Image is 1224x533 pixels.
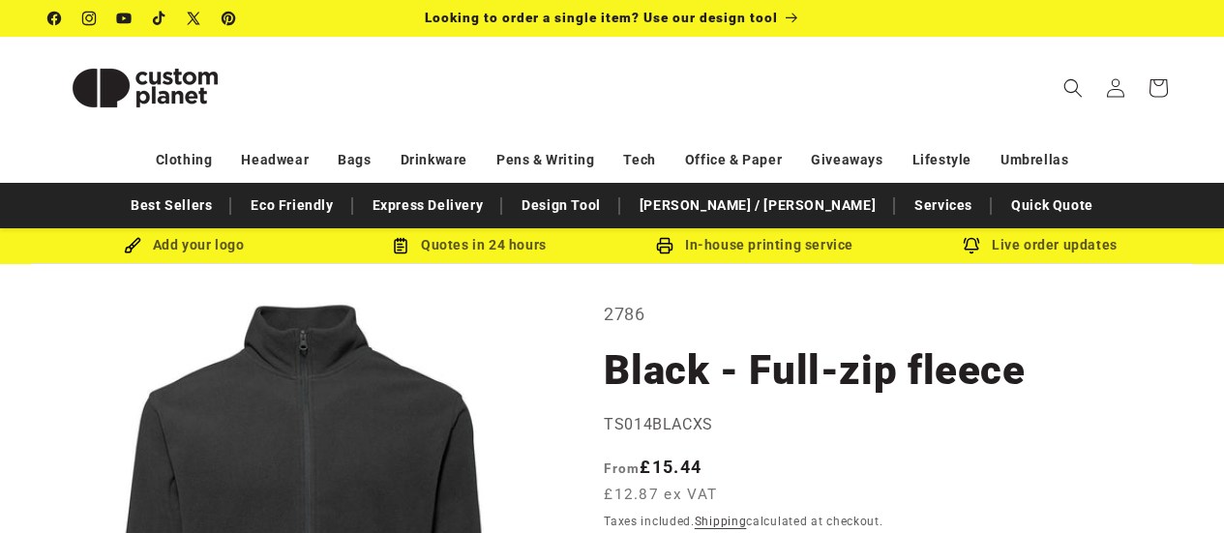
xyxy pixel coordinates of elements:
a: Office & Paper [685,143,782,177]
a: Clothing [156,143,213,177]
a: Bags [338,143,371,177]
span: From [604,460,640,476]
a: Lifestyle [912,143,971,177]
div: Taxes included. calculated at checkout. [604,512,1176,531]
img: Order Updates Icon [392,237,409,254]
img: In-house printing [656,237,673,254]
p: 2786 [604,299,1176,330]
div: Live order updates [898,233,1183,257]
a: Custom Planet [42,37,250,138]
img: Custom Planet [48,44,242,132]
a: Shipping [695,515,747,528]
div: Add your logo [42,233,327,257]
a: Best Sellers [121,189,222,222]
a: Tech [623,143,655,177]
a: [PERSON_NAME] / [PERSON_NAME] [630,189,885,222]
div: In-house printing service [612,233,898,257]
a: Pens & Writing [496,143,594,177]
a: Express Delivery [363,189,493,222]
a: Design Tool [512,189,611,222]
a: Eco Friendly [241,189,343,222]
img: Brush Icon [124,237,141,254]
div: Quotes in 24 hours [327,233,612,257]
a: Umbrellas [1000,143,1068,177]
h1: Black - Full-zip fleece [604,344,1176,397]
img: Order updates [963,237,980,254]
span: Looking to order a single item? Use our design tool [425,10,778,25]
a: Quick Quote [1001,189,1103,222]
a: Giveaways [811,143,882,177]
a: Headwear [241,143,309,177]
span: £12.87 ex VAT [604,484,717,506]
summary: Search [1052,67,1094,109]
a: Services [905,189,982,222]
a: Drinkware [401,143,467,177]
strong: £15.44 [604,457,702,477]
span: TS014BLACXS [604,415,713,433]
